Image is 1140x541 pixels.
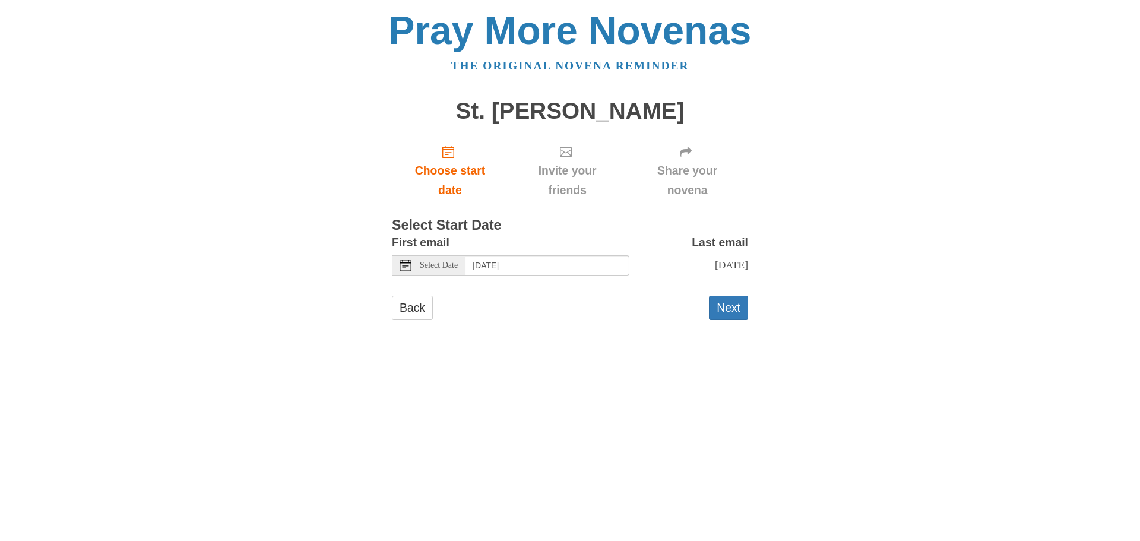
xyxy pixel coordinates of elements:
span: Select Date [420,261,458,270]
label: First email [392,233,449,252]
button: Next [709,296,748,320]
span: Invite your friends [520,161,615,200]
span: Choose start date [404,161,496,200]
h1: St. [PERSON_NAME] [392,99,748,124]
a: Pray More Novenas [389,8,752,52]
span: [DATE] [715,259,748,271]
span: Share your novena [638,161,736,200]
div: Click "Next" to confirm your start date first. [626,135,748,206]
a: Back [392,296,433,320]
label: Last email [692,233,748,252]
div: Click "Next" to confirm your start date first. [508,135,626,206]
h3: Select Start Date [392,218,748,233]
a: Choose start date [392,135,508,206]
a: The original novena reminder [451,59,689,72]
